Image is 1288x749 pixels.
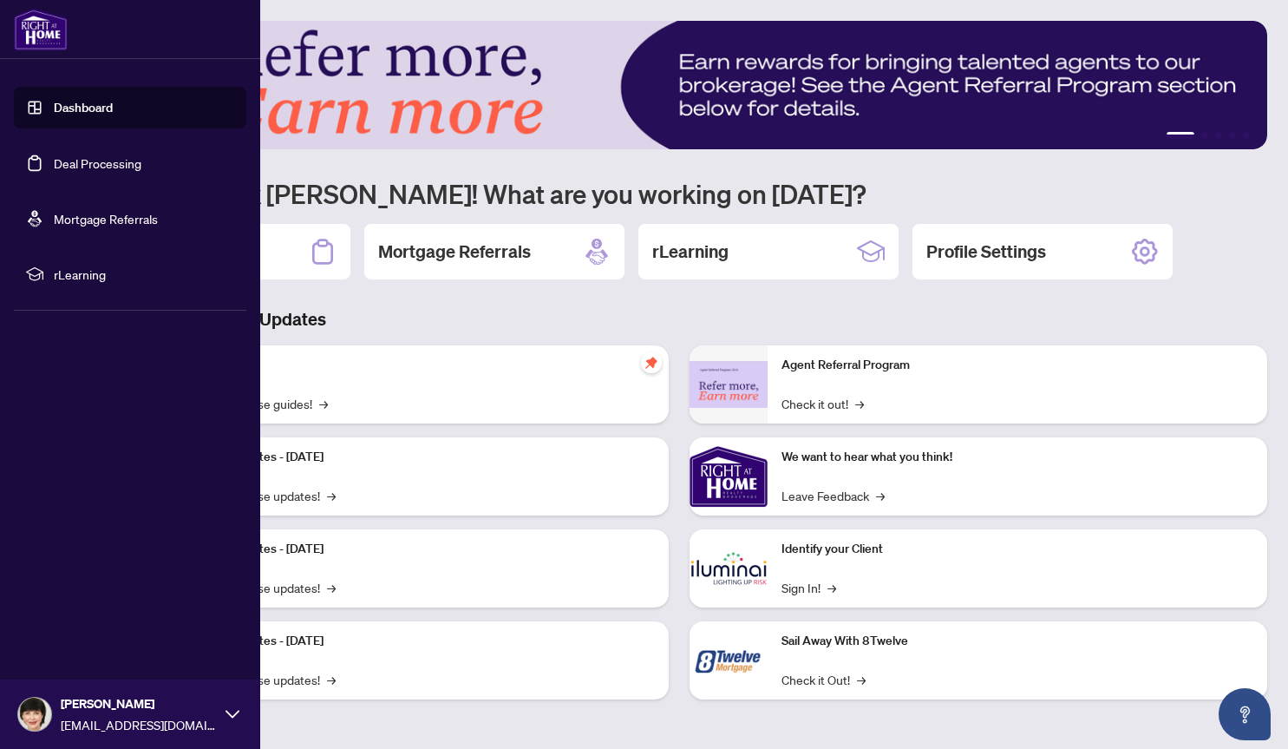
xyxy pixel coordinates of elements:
button: 3 [1215,132,1222,139]
span: → [319,394,328,413]
p: Sail Away With 8Twelve [781,632,1254,651]
span: → [327,486,336,505]
span: → [855,394,864,413]
span: → [857,670,866,689]
a: Leave Feedback→ [781,486,885,505]
p: Agent Referral Program [781,356,1254,375]
h2: Profile Settings [926,240,1046,264]
img: logo [14,9,68,50]
a: Deal Processing [54,155,141,171]
img: Profile Icon [18,698,51,731]
a: Mortgage Referrals [54,211,158,227]
img: Agent Referral Program [690,361,768,409]
p: Platform Updates - [DATE] [182,632,655,651]
span: [PERSON_NAME] [61,694,217,713]
button: 2 [1201,132,1208,139]
span: → [327,670,336,689]
span: [EMAIL_ADDRESS][DOMAIN_NAME] [61,715,217,734]
span: rLearning [54,265,234,284]
p: Platform Updates - [DATE] [182,540,655,559]
button: 1 [1167,132,1194,139]
span: → [327,578,336,597]
p: Identify your Client [781,540,1254,559]
a: Sign In!→ [781,578,836,597]
img: Sail Away With 8Twelve [690,621,768,700]
img: We want to hear what you think! [690,437,768,516]
a: Check it Out!→ [781,670,866,689]
p: We want to hear what you think! [781,448,1254,467]
h2: Mortgage Referrals [378,240,531,264]
h2: rLearning [652,240,729,264]
a: Check it out!→ [781,394,864,413]
button: Open asap [1219,688,1271,740]
button: 5 [1243,132,1250,139]
p: Platform Updates - [DATE] [182,448,655,467]
h1: Welcome back [PERSON_NAME]! What are you working on [DATE]? [90,177,1267,210]
span: → [827,578,836,597]
a: Dashboard [54,100,113,115]
span: pushpin [641,352,662,373]
button: 4 [1229,132,1236,139]
span: → [876,486,885,505]
p: Self-Help [182,356,655,375]
h3: Brokerage & Industry Updates [90,307,1267,332]
img: Slide 0 [90,21,1267,149]
img: Identify your Client [690,529,768,608]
